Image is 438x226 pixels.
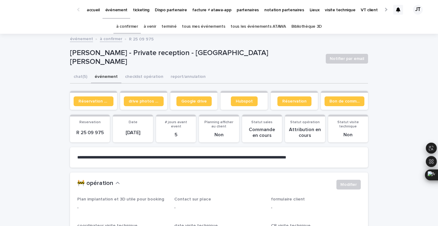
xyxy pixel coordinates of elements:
[144,19,156,34] a: à venir
[12,4,71,16] img: Ls34BcGeRexTGTNfXpUC
[336,180,361,189] button: Modifier
[162,19,176,34] a: terminé
[332,132,364,138] p: Non
[77,180,120,187] button: 🚧 opération
[116,19,138,34] a: à confirmer
[70,35,93,42] a: événement
[74,96,113,106] a: Réservation client
[165,120,187,128] span: # jours avant event
[181,99,207,103] span: Google drive
[182,19,225,34] a: tous mes événements
[203,132,235,138] p: Non
[70,71,91,84] button: chat (5)
[129,99,159,103] span: drive photos coordinateur
[325,96,364,106] a: Bon de commande
[79,120,101,124] span: Reservation
[329,99,360,103] span: Bon de commande
[251,120,273,124] span: Statut sales
[236,99,253,103] span: Hubspot
[231,96,258,106] a: Hubspot
[277,96,311,106] a: Réservation
[100,35,122,42] a: à confirmer
[124,96,164,106] a: drive photos coordinateur
[289,127,321,138] p: Attribution en cours
[91,71,121,84] button: événement
[340,182,357,188] span: Modifier
[77,197,164,201] span: Plan implantation et 3D utile pour booking
[291,19,322,34] a: Bibliothèque 3D
[246,127,278,138] p: Commande en cours
[174,197,211,201] span: Contact sur place
[204,120,233,128] span: Planning afficher au client
[271,197,305,201] span: formulaire client
[129,35,154,42] p: R 25 09 975
[160,132,192,138] p: 5
[77,180,113,187] h2: 🚧 opération
[337,120,359,128] span: Statut visite technique
[231,19,286,34] a: tous les événements ATAWA
[290,120,320,124] span: Statut opération
[116,130,149,136] p: [DATE]
[121,71,167,84] button: checklist opération
[129,120,137,124] span: Date
[77,205,167,211] p: -
[326,54,368,64] button: Notifier par email
[413,5,423,15] div: JT
[176,96,212,106] a: Google drive
[174,205,264,211] p: -
[282,99,307,103] span: Réservation
[78,99,109,103] span: Réservation client
[70,49,321,66] p: [PERSON_NAME] - Private reception - [GEOGRAPHIC_DATA][PERSON_NAME]
[271,205,361,211] p: -
[74,130,106,136] p: R 25 09 975
[330,56,364,62] span: Notifier par email
[167,71,209,84] button: report/annulation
